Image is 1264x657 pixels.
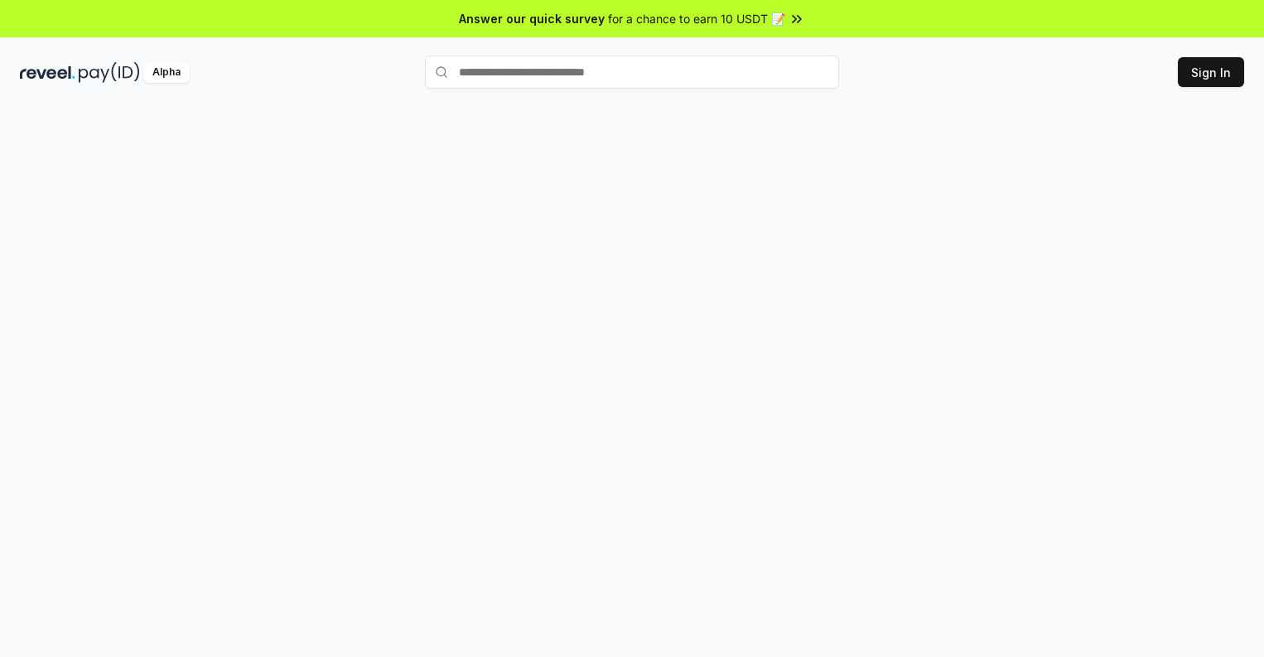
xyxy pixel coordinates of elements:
[608,10,785,27] span: for a chance to earn 10 USDT 📝
[79,62,140,83] img: pay_id
[20,62,75,83] img: reveel_dark
[143,62,190,83] div: Alpha
[459,10,605,27] span: Answer our quick survey
[1178,57,1244,87] button: Sign In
